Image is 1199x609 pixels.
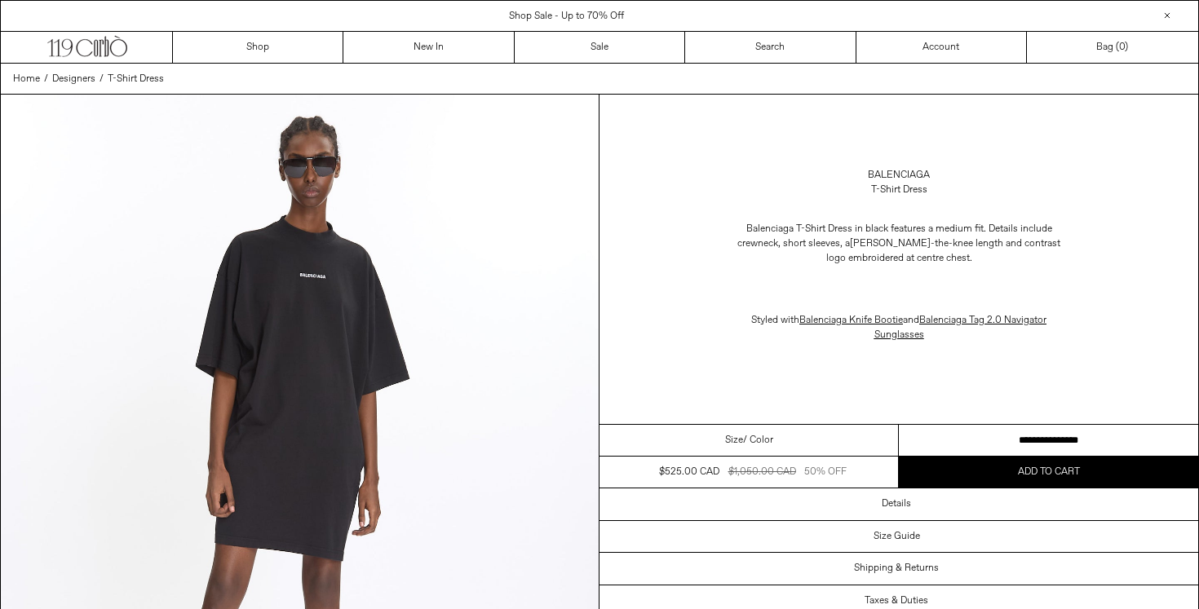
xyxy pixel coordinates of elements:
[52,73,95,86] span: Designers
[804,465,847,479] div: 50% OFF
[100,72,104,86] span: /
[871,183,927,197] div: T-Shirt Dress
[751,314,1046,342] span: Styled with and
[874,531,920,542] h3: Size Guide
[1027,32,1197,63] a: Bag ()
[1119,41,1125,54] span: 0
[13,73,40,86] span: Home
[1018,466,1080,479] span: Add to cart
[743,433,773,448] span: / Color
[685,32,856,63] a: Search
[44,72,48,86] span: /
[882,498,911,510] h3: Details
[826,237,1061,265] span: [PERSON_NAME]-the-knee length and contrast logo embroidered at centre chest.
[13,72,40,86] a: Home
[856,32,1027,63] a: Account
[52,72,95,86] a: Designers
[728,465,796,479] div: $1,050.00 CAD
[173,32,343,63] a: Shop
[899,457,1198,488] button: Add to cart
[108,73,164,86] span: T-Shirt Dress
[1119,40,1128,55] span: )
[788,237,850,250] span: hort sleeves, a
[854,563,939,574] h3: Shipping & Returns
[509,10,624,23] a: Shop Sale - Up to 70% Off
[868,168,930,183] a: Balenciaga
[659,465,719,479] div: $525.00 CAD
[736,214,1062,274] p: Balenciaga T-Shirt Dress in black features a medium fit. Details include c
[725,433,743,448] span: Size
[108,72,164,86] a: T-Shirt Dress
[799,314,903,327] a: Balenciaga Knife Bootie
[865,595,928,607] h3: Taxes & Duties
[874,314,1047,342] a: Balenciaga Tag 2.0 Navigator Sunglasses
[742,237,788,250] span: rewneck, s
[343,32,514,63] a: New In
[515,32,685,63] a: Sale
